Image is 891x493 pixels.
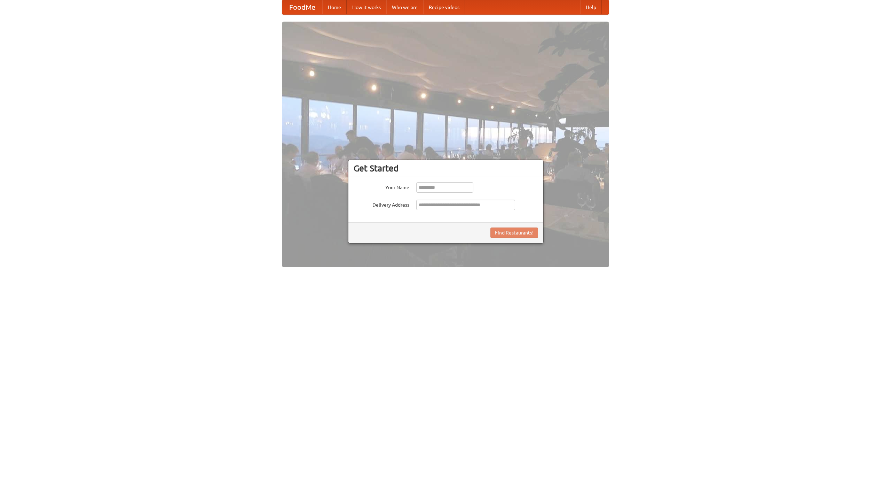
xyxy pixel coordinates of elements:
a: Recipe videos [423,0,465,14]
a: How it works [347,0,386,14]
a: FoodMe [282,0,322,14]
h3: Get Started [354,163,538,174]
label: Delivery Address [354,200,409,208]
label: Your Name [354,182,409,191]
a: Help [580,0,602,14]
a: Who we are [386,0,423,14]
a: Home [322,0,347,14]
button: Find Restaurants! [490,228,538,238]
